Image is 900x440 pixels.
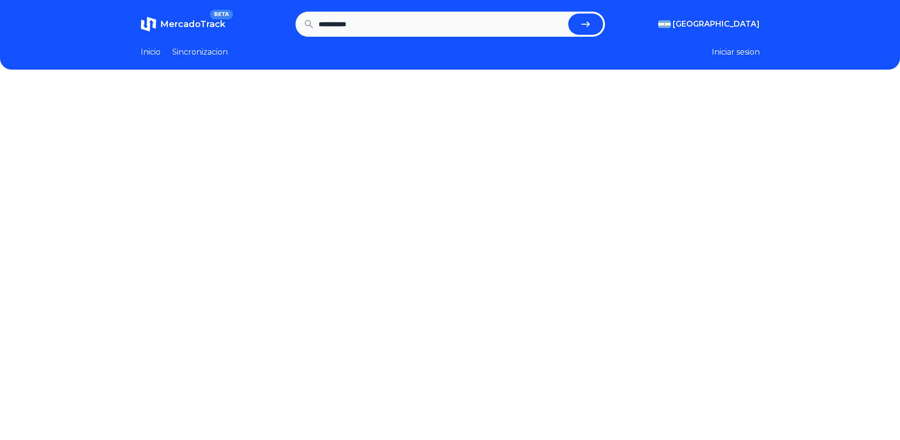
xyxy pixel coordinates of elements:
button: Iniciar sesion [712,46,760,58]
a: MercadoTrackBETA [141,16,225,32]
span: MercadoTrack [160,19,225,29]
a: Sincronizacion [172,46,228,58]
span: [GEOGRAPHIC_DATA] [673,18,760,30]
span: BETA [210,10,233,19]
img: MercadoTrack [141,16,156,32]
img: Argentina [658,20,671,28]
button: [GEOGRAPHIC_DATA] [658,18,760,30]
a: Inicio [141,46,161,58]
